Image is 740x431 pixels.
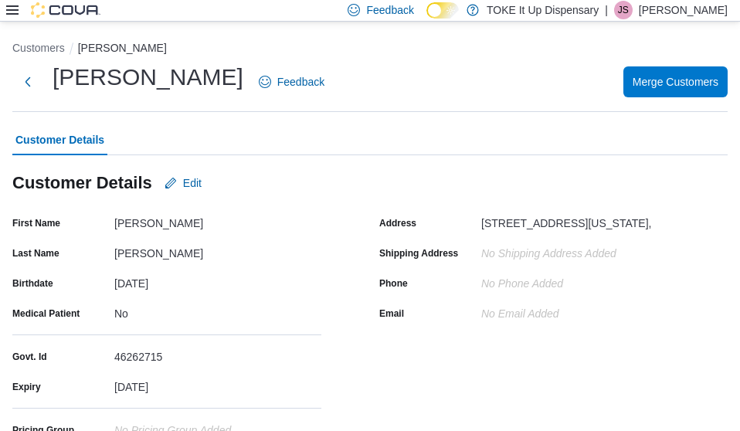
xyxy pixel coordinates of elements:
div: No Email added [481,301,559,320]
div: No Phone added [481,271,563,290]
nav: An example of EuiBreadcrumbs [12,40,728,59]
label: Address [379,217,416,229]
div: [DATE] [114,271,321,290]
button: Next [12,66,43,97]
span: Feedback [366,2,413,18]
span: Customer Details [15,124,104,155]
p: [PERSON_NAME] [639,1,728,19]
div: [PERSON_NAME] [114,211,321,229]
button: Customers [12,42,65,54]
button: Merge Customers [623,66,728,97]
label: Govt. Id [12,351,47,363]
div: No Shipping Address added [481,241,688,260]
span: Feedback [277,74,324,90]
button: Edit [158,168,208,199]
label: Birthdate [12,277,53,290]
p: | [605,1,608,19]
div: No [114,301,321,320]
img: Cova [31,2,100,18]
div: [STREET_ADDRESS][US_STATE], [481,211,651,229]
div: Jeremy Sawicki [614,1,633,19]
h3: Customer Details [12,174,152,192]
button: [PERSON_NAME] [78,42,167,54]
a: Feedback [253,66,331,97]
input: Dark Mode [426,2,459,19]
div: [DATE] [114,375,321,393]
label: Email [379,307,404,320]
label: Medical Patient [12,307,80,320]
label: First Name [12,217,60,229]
label: Expiry [12,381,41,393]
h1: [PERSON_NAME] [53,62,243,93]
label: Last Name [12,247,59,260]
div: [PERSON_NAME] [114,241,321,260]
span: Merge Customers [633,74,718,90]
span: Edit [183,175,202,191]
label: Phone [379,277,408,290]
p: TOKE It Up Dispensary [487,1,599,19]
span: JS [618,1,629,19]
div: 46262715 [114,344,321,363]
label: Shipping Address [379,247,458,260]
